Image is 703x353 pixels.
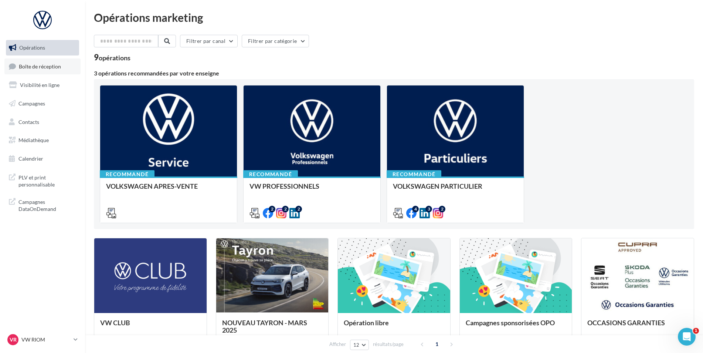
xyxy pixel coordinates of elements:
span: Campagnes [18,100,45,107]
span: NOUVEAU TAYRON - MARS 2025 [222,319,307,334]
span: Contacts [18,118,39,125]
span: Médiathèque [18,137,49,143]
button: Filtrer par catégorie [242,35,309,47]
div: 2 [269,206,275,212]
span: VW PROFESSIONNELS [249,182,319,190]
span: Opération libre [344,319,389,327]
iframe: Intercom live chat [678,328,696,346]
span: OCCASIONS GARANTIES [587,319,665,327]
span: Opérations [19,44,45,51]
span: VOLKSWAGEN APRES-VENTE [106,182,198,190]
span: Afficher [329,341,346,348]
div: Recommandé [100,170,154,178]
a: Visibilité en ligne [4,77,81,93]
div: 3 opérations recommandées par votre enseigne [94,70,694,76]
span: 12 [353,342,360,348]
span: Campagnes sponsorisées OPO [466,319,555,327]
span: VR [10,336,17,343]
a: PLV et print personnalisable [4,169,81,191]
div: Opérations marketing [94,12,694,23]
div: 4 [412,206,419,212]
span: Boîte de réception [19,63,61,69]
span: Campagnes DataOnDemand [18,197,76,213]
span: Calendrier [18,155,43,162]
div: 2 [282,206,289,212]
a: Campagnes DataOnDemand [4,194,81,216]
div: Recommandé [243,170,298,178]
a: Médiathèque [4,132,81,148]
div: Recommandé [387,170,441,178]
span: PLV et print personnalisable [18,172,76,188]
div: 2 [295,206,302,212]
span: VW CLUB [100,319,130,327]
button: 12 [350,340,369,350]
a: Campagnes [4,96,81,111]
a: Contacts [4,114,81,130]
span: VOLKSWAGEN PARTICULIER [393,182,482,190]
a: Opérations [4,40,81,56]
span: 1 [693,328,699,334]
a: Boîte de réception [4,58,81,74]
span: résultats/page [373,341,404,348]
a: VR VW RIOM [6,333,79,347]
div: 2 [439,206,445,212]
span: Visibilité en ligne [20,82,60,88]
div: 3 [425,206,432,212]
span: 1 [431,338,443,350]
a: Calendrier [4,151,81,167]
div: opérations [99,54,130,61]
button: Filtrer par canal [180,35,238,47]
div: 9 [94,53,130,61]
p: VW RIOM [21,336,71,343]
